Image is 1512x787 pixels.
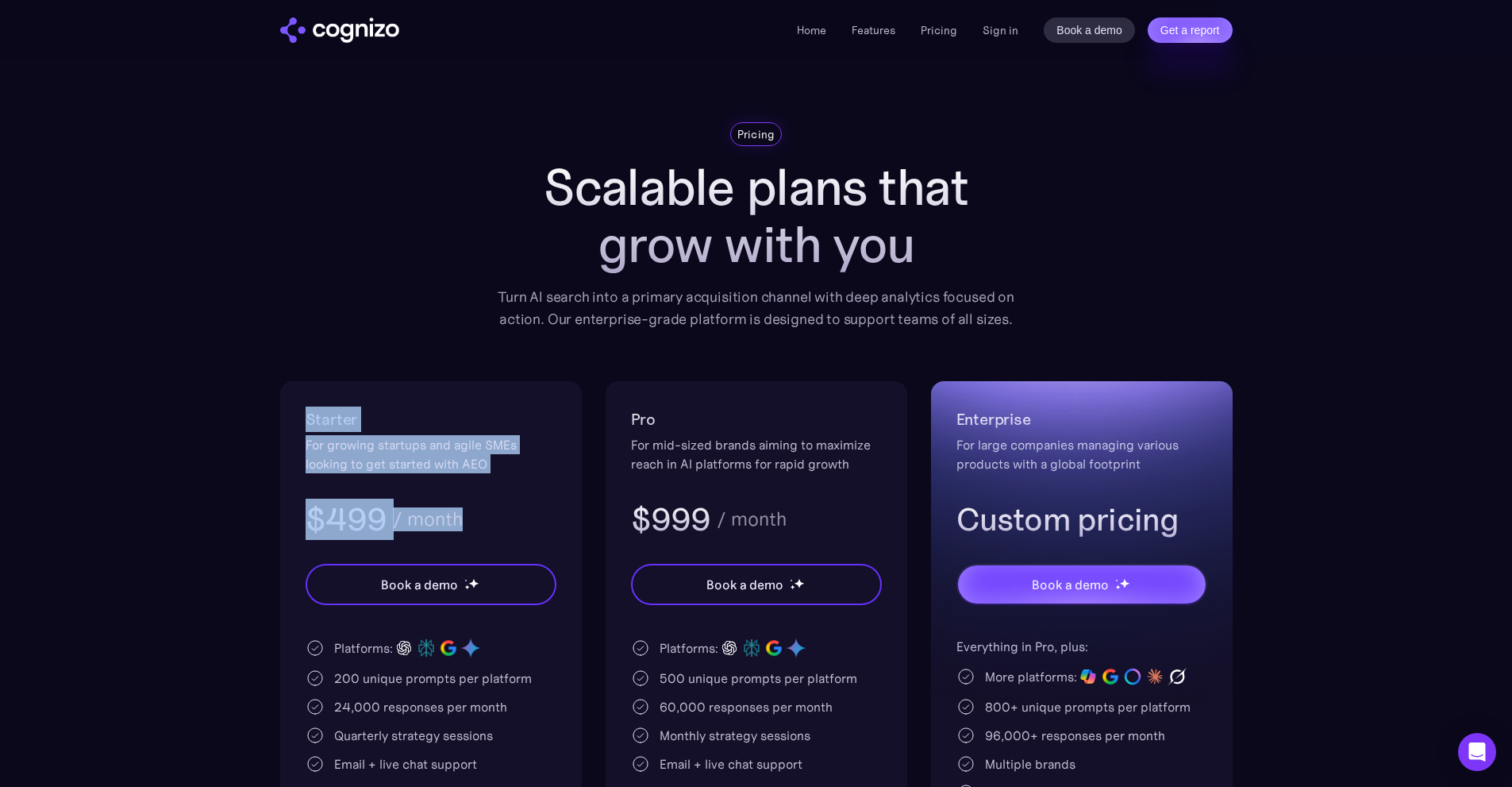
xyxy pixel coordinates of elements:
[706,575,783,594] div: Book a demo
[790,579,792,581] img: star
[956,435,1207,473] div: For large companies managing various products with a global footprint
[334,754,477,773] div: Email + live chat support
[631,564,882,605] a: Book a demostarstarstar
[334,726,493,745] div: Quarterly strategy sessions
[464,579,467,581] img: star
[487,159,1026,273] h1: Scalable plans that grow with you
[797,23,826,37] a: Home
[1119,578,1129,588] img: star
[1032,575,1108,594] div: Book a demo
[1044,17,1135,43] a: Book a demo
[660,697,833,716] div: 60,000 responses per month
[737,126,775,142] div: Pricing
[334,638,393,658] div: Platforms:
[660,638,718,658] div: Platforms:
[717,510,787,529] div: / month
[790,584,795,590] img: star
[1115,584,1121,590] img: star
[306,564,556,605] a: Book a demostarstarstar
[631,407,882,432] h2: Pro
[852,23,895,37] a: Features
[985,754,1075,773] div: Multiple brands
[794,578,804,588] img: star
[921,23,957,37] a: Pricing
[956,564,1207,605] a: Book a demostarstarstar
[660,669,857,688] div: 500 unique prompts per platform
[468,578,479,588] img: star
[983,21,1018,40] a: Sign in
[393,510,463,529] div: / month
[1115,579,1118,581] img: star
[487,286,1026,330] div: Turn AI search into a primary acquisition channel with deep analytics focused on action. Our ente...
[334,697,507,716] div: 24,000 responses per month
[985,726,1165,745] div: 96,000+ responses per month
[631,435,882,473] div: For mid-sized brands aiming to maximize reach in AI platforms for rapid growth
[334,669,532,688] div: 200 unique prompts per platform
[306,499,387,540] h3: $499
[956,637,1207,656] div: Everything in Pro, plus:
[306,407,556,432] h2: Starter
[1148,17,1233,43] a: Get a report
[631,499,711,540] h3: $999
[1458,733,1496,771] div: Open Intercom Messenger
[280,17,399,43] a: home
[985,697,1191,716] div: 800+ unique prompts per platform
[956,407,1207,432] h2: Enterprise
[306,435,556,473] div: For growing startups and agile SMEs looking to get started with AEO
[956,499,1207,540] h3: Custom pricing
[660,726,810,745] div: Monthly strategy sessions
[280,17,399,43] img: cognizo logo
[985,667,1077,686] div: More platforms:
[381,575,457,594] div: Book a demo
[660,754,802,773] div: Email + live chat support
[464,584,470,590] img: star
